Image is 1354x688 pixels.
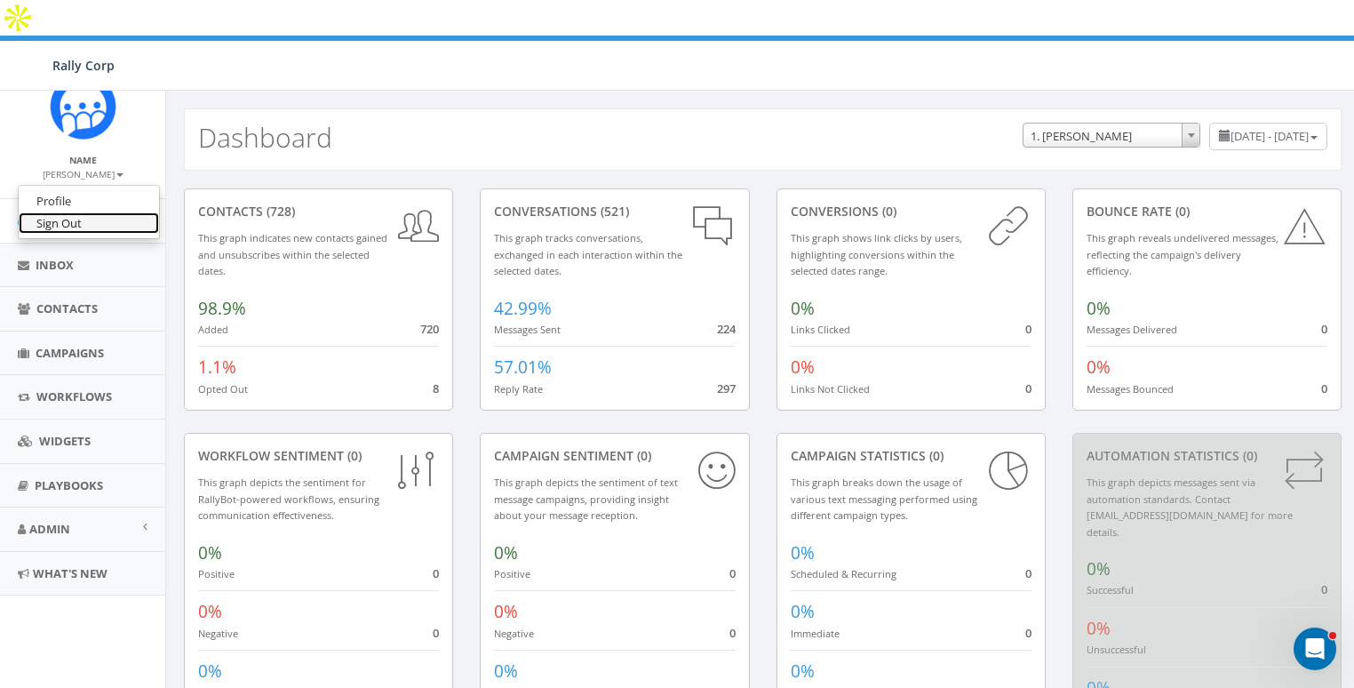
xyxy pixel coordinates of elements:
[198,323,228,336] small: Added
[791,447,1031,465] div: Campaign Statistics
[1294,628,1336,670] iframe: Intercom live chat
[791,476,977,522] small: This graph breaks down the usage of various text messaging performed using different campaign types.
[50,73,116,140] img: Icon_1.png
[36,345,104,361] span: Campaigns
[420,321,439,337] span: 720
[1321,380,1327,396] span: 0
[39,433,91,449] span: Widgets
[433,565,439,581] span: 0
[494,447,735,465] div: Campaign Sentiment
[494,660,518,683] span: 0%
[494,567,530,580] small: Positive
[198,382,248,396] small: Opted Out
[1321,581,1327,597] span: 0
[633,447,651,464] span: (0)
[198,660,222,683] span: 0%
[1321,321,1327,337] span: 0
[1087,617,1111,640] span: 0%
[43,168,123,180] small: [PERSON_NAME]
[198,627,238,640] small: Negative
[879,203,896,220] span: (0)
[198,476,379,522] small: This graph depicts the sentiment for RallyBot-powered workflows, ensuring communication effective...
[1087,476,1293,539] small: This graph depicts messages sent via automation standards. Contact [EMAIL_ADDRESS][DOMAIN_NAME] f...
[433,625,439,641] span: 0
[35,477,103,493] span: Playbooks
[1172,203,1190,220] span: (0)
[1025,380,1031,396] span: 0
[494,627,534,640] small: Negative
[36,257,74,273] span: Inbox
[1023,123,1200,148] span: 1. James Martin
[1239,447,1257,464] span: (0)
[494,297,552,320] span: 42.99%
[791,600,815,623] span: 0%
[494,541,518,564] span: 0%
[198,567,235,580] small: Positive
[1025,565,1031,581] span: 0
[494,231,682,277] small: This graph tracks conversations, exchanged in each interaction within the selected dates.
[729,565,736,581] span: 0
[494,323,561,336] small: Messages Sent
[791,627,840,640] small: Immediate
[198,541,222,564] span: 0%
[494,600,518,623] span: 0%
[791,541,815,564] span: 0%
[926,447,944,464] span: (0)
[198,447,439,465] div: Workflow Sentiment
[36,388,112,404] span: Workflows
[791,660,815,683] span: 0%
[494,203,735,220] div: conversations
[1087,583,1134,596] small: Successful
[791,203,1031,220] div: conversions
[52,57,115,74] span: Rally Corp
[1087,297,1111,320] span: 0%
[33,565,108,581] span: What's New
[791,231,962,277] small: This graph shows link clicks by users, highlighting conversions within the selected dates range.
[1025,321,1031,337] span: 0
[198,231,387,277] small: This graph indicates new contacts gained and unsubscribes within the selected dates.
[1087,643,1146,656] small: Unsuccessful
[36,300,98,316] span: Contacts
[791,567,896,580] small: Scheduled & Recurring
[729,625,736,641] span: 0
[791,356,815,379] span: 0%
[19,190,159,212] a: Profile
[29,521,70,537] span: Admin
[69,154,97,166] small: Name
[263,203,295,220] span: (728)
[1087,323,1177,336] small: Messages Delivered
[494,356,552,379] span: 57.01%
[1087,447,1327,465] div: Automation Statistics
[791,297,815,320] span: 0%
[43,165,123,181] a: [PERSON_NAME]
[198,297,246,320] span: 98.9%
[198,356,236,379] span: 1.1%
[494,476,678,522] small: This graph depicts the sentiment of text message campaigns, providing insight about your message ...
[1087,382,1174,396] small: Messages Bounced
[198,203,439,220] div: contacts
[19,212,159,235] a: Sign Out
[717,380,736,396] span: 297
[791,382,870,396] small: Links Not Clicked
[1087,557,1111,580] span: 0%
[344,447,362,464] span: (0)
[1025,625,1031,641] span: 0
[198,123,332,152] h2: Dashboard
[1231,128,1309,144] span: [DATE] - [DATE]
[597,203,629,220] span: (521)
[1087,356,1111,379] span: 0%
[198,600,222,623] span: 0%
[494,382,543,396] small: Reply Rate
[1023,124,1199,148] span: 1. James Martin
[791,323,850,336] small: Links Clicked
[717,321,736,337] span: 224
[1087,203,1327,220] div: Bounce Rate
[433,380,439,396] span: 8
[1087,231,1278,277] small: This graph reveals undelivered messages, reflecting the campaign's delivery efficiency.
